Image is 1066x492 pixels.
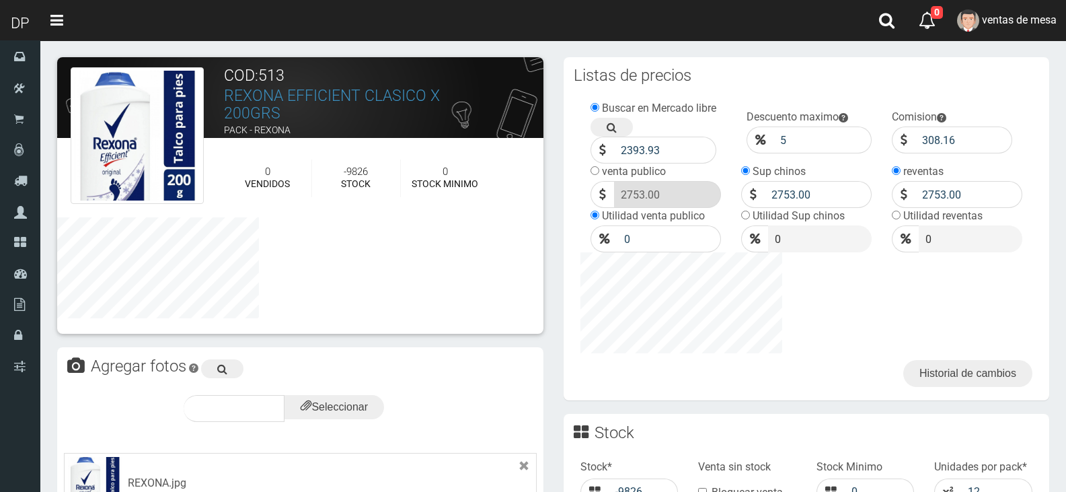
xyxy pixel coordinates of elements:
img: REXONA.jpg [71,67,204,204]
h3: Listas de precios [574,67,691,83]
h3: Agregar fotos [91,358,186,374]
input: Precio Sup chinos [915,181,1022,208]
input: Precio Venta... [614,181,721,208]
span: Seleccionar [301,401,368,413]
input: Precio Venta... [617,225,721,252]
label: Utilidad reventas [903,209,983,222]
a: Buscar precio en google [591,118,633,137]
a: REXONA EFFICIENT CLASICO X 200GRS [224,87,440,122]
input: Precio Sup chinos [919,225,1022,252]
label: Unidades por pack [934,460,1027,475]
label: Venta sin stock [698,460,771,475]
h3: Stock [595,425,634,441]
font: STOCK MINIMO [412,178,478,189]
input: Comicion [915,127,1012,153]
font: -9826 [344,166,368,178]
span: 0 [931,6,943,19]
label: Utilidad Sup chinos [753,209,845,222]
input: Descuento Maximo [773,127,871,153]
label: Stock [580,460,612,475]
label: reventas [903,165,944,178]
label: Comision [892,110,937,123]
a: Historial de cambios [903,360,1032,387]
input: Precio Sup chinos [765,181,872,208]
label: Descuento maximo [747,110,839,123]
font: STOCK [341,178,371,189]
img: User Image [957,9,979,32]
input: Precio Sup chinos [768,225,872,252]
label: Utilidad venta publico [602,209,705,222]
label: Sup chinos [753,165,806,178]
font: VENDIDOS [245,178,290,189]
font: 0 [443,166,448,178]
input: Precio Costo... [614,137,717,164]
font: HIGIENE [224,141,260,152]
label: venta publico [602,165,666,178]
font: 0 [265,166,270,178]
font: COD:513 [224,67,284,85]
label: Buscar en Mercado libre [602,102,716,114]
div: REXONA.jpg [128,476,186,491]
font: PACK - REXONA [224,125,291,135]
a: Buscar imagen en google [201,359,243,378]
span: ventas de mesa [982,13,1057,26]
label: Stock Minimo [816,460,882,475]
